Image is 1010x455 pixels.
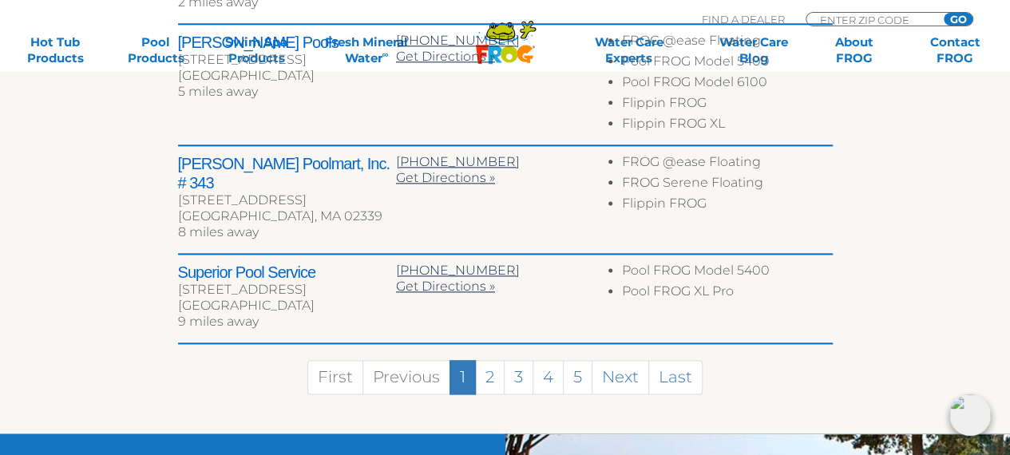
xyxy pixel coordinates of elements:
h2: [PERSON_NAME] Pools [178,33,396,52]
li: Pool FROG Model 5400 [622,263,832,283]
li: Flippin FROG [622,95,832,116]
a: 5 [563,360,592,394]
a: First [307,360,363,394]
li: FROG @ease Floating [622,33,832,53]
span: 8 miles away [178,224,259,239]
div: [GEOGRAPHIC_DATA] [178,68,396,84]
a: Hot TubProducts [16,34,94,66]
a: PoolProducts [117,34,195,66]
img: openIcon [949,394,991,436]
h2: Superior Pool Service [178,263,396,282]
input: GO [944,13,972,26]
a: 4 [533,360,564,394]
li: Flippin FROG [622,196,832,216]
a: 2 [475,360,505,394]
a: [PHONE_NUMBER] [396,33,520,48]
a: Get Directions » [396,170,495,185]
input: Zip Code Form [818,13,926,26]
a: Last [648,360,703,394]
h2: [PERSON_NAME] Poolmart, Inc. # 343 [178,154,396,192]
li: FROG @ease Floating [622,154,832,175]
li: Pool FROG Model 6100 [622,74,832,95]
a: Get Directions » [396,279,495,294]
a: [PHONE_NUMBER] [396,263,520,278]
li: FROG Serene Floating [622,175,832,196]
a: Next [592,360,649,394]
div: [STREET_ADDRESS] [178,52,396,68]
div: [GEOGRAPHIC_DATA] [178,298,396,314]
li: Pool FROG Model 5400 [622,53,832,74]
div: [GEOGRAPHIC_DATA], MA 02339 [178,208,396,224]
a: Previous [362,360,450,394]
span: 9 miles away [178,314,259,329]
span: 5 miles away [178,84,258,99]
a: ContactFROG [916,34,994,66]
a: AboutFROG [815,34,893,66]
a: 3 [504,360,533,394]
a: [PHONE_NUMBER] [396,154,520,169]
div: [STREET_ADDRESS] [178,282,396,298]
li: Pool FROG XL Pro [622,283,832,304]
div: [STREET_ADDRESS] [178,192,396,208]
li: Flippin FROG XL [622,116,832,136]
a: Get Directions » [396,49,495,64]
a: 1 [450,360,476,394]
